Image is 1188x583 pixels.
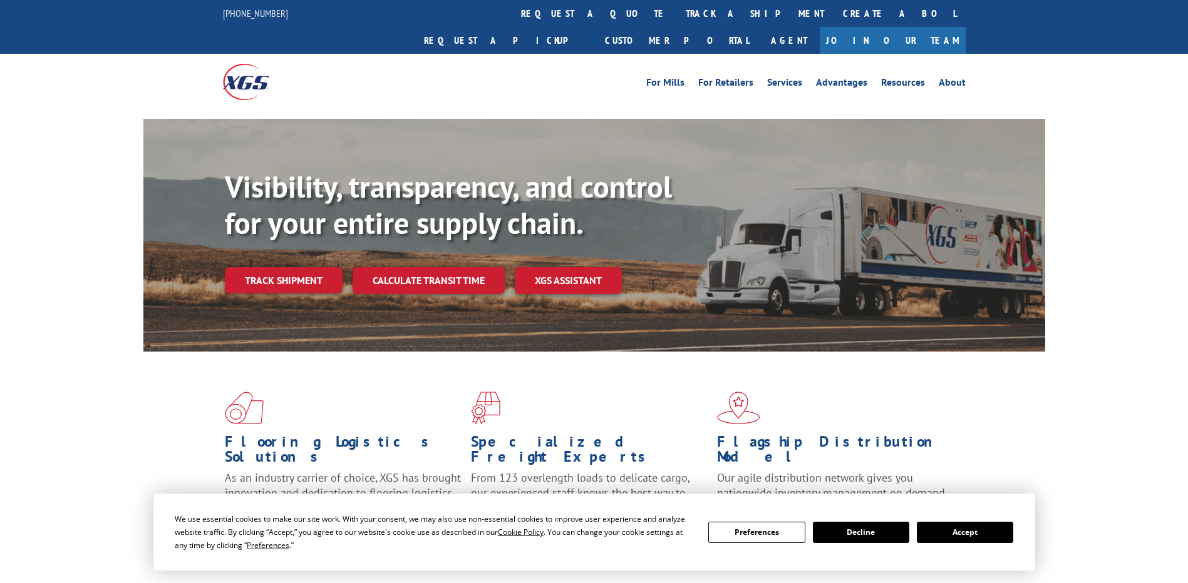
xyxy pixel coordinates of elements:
img: xgs-icon-flagship-distribution-model-red [717,392,760,424]
button: Decline [813,522,909,543]
a: About [939,78,966,91]
span: Cookie Policy [498,527,544,537]
a: Customer Portal [596,27,758,54]
a: Advantages [816,78,867,91]
a: Request a pickup [415,27,596,54]
a: Calculate transit time [353,267,505,294]
span: Our agile distribution network gives you nationwide inventory management on demand. [717,470,948,500]
a: Resources [881,78,925,91]
button: Preferences [708,522,805,543]
a: Track shipment [225,267,343,293]
a: Agent [758,27,820,54]
a: For Retailers [698,78,753,91]
a: Join Our Team [820,27,966,54]
a: [PHONE_NUMBER] [223,7,288,19]
div: We use essential cookies to make our site work. With your consent, we may also use non-essential ... [175,512,693,552]
a: Services [767,78,802,91]
span: As an industry carrier of choice, XGS has brought innovation and dedication to flooring logistics... [225,470,461,515]
p: From 123 overlength loads to delicate cargo, our experienced staff knows the best way to move you... [471,470,708,526]
img: xgs-icon-focused-on-flooring-red [471,392,500,424]
h1: Specialized Freight Experts [471,434,708,470]
b: Visibility, transparency, and control for your entire supply chain. [225,167,672,242]
a: XGS ASSISTANT [515,267,622,294]
button: Accept [917,522,1013,543]
h1: Flooring Logistics Solutions [225,434,462,470]
div: Cookie Consent Prompt [153,494,1035,570]
img: xgs-icon-total-supply-chain-intelligence-red [225,392,264,424]
a: For Mills [646,78,684,91]
span: Preferences [247,540,289,550]
h1: Flagship Distribution Model [717,434,954,470]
